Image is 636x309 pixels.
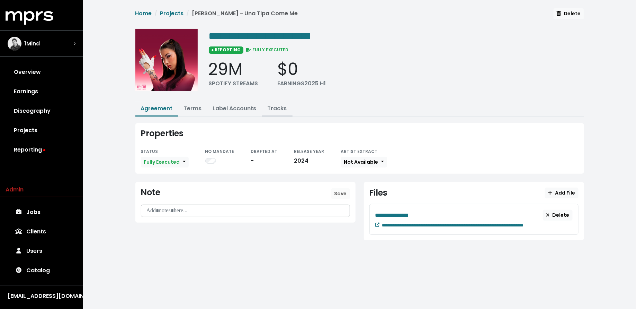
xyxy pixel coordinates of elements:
button: Add File [545,188,578,198]
a: Earnings [6,82,78,101]
a: Discography [6,101,78,121]
button: Fully Executed [141,157,189,168]
span: Edit value [382,223,523,228]
div: 2024 [294,157,324,165]
div: Note [141,188,161,198]
a: Overview [6,62,78,82]
small: STATUS [141,148,158,154]
a: Users [6,241,78,261]
span: Delete [557,10,581,17]
a: Terms [184,104,202,112]
a: Projects [160,9,184,17]
a: mprs logo [6,14,53,22]
div: Properties [141,129,579,139]
div: [EMAIL_ADDRESS][DOMAIN_NAME] [8,292,75,300]
small: ARTIST EXTRACT [341,148,378,154]
a: Agreement [141,104,173,112]
span: Edit value [375,213,409,218]
div: Files [369,188,388,198]
div: SPOTIFY STREAMS [209,79,258,88]
span: 1Mind [24,40,40,48]
small: NO MANDATE [205,148,234,154]
div: $0 [278,59,326,79]
small: RELEASE YEAR [294,148,324,154]
a: Home [135,9,152,17]
div: EARNINGS 2025 H1 [278,79,326,88]
span: Fully Executed [144,158,180,165]
a: Tracks [268,104,287,112]
div: - [251,157,278,165]
a: Catalog [6,261,78,280]
span: ● REPORTING [209,46,244,53]
button: Delete [554,8,584,19]
span: FULLY EXECUTED [245,47,288,53]
button: Delete [543,210,573,221]
li: [PERSON_NAME] - Una Tipa Come Me [184,9,298,18]
small: DRAFTED AT [251,148,278,154]
span: Delete [546,212,570,218]
span: Edit value [209,31,312,42]
span: Not Available [344,158,378,165]
button: Not Available [341,157,387,168]
nav: breadcrumb [135,9,298,23]
a: Reporting [6,140,78,160]
a: Jobs [6,203,78,222]
div: 29M [209,59,258,79]
button: [EMAIL_ADDRESS][DOMAIN_NAME] [6,292,78,301]
a: Projects [6,121,78,140]
a: Clients [6,222,78,241]
img: The selected account / producer [8,37,21,51]
a: Label Accounts [213,104,257,112]
img: Album cover for this project [135,29,198,91]
span: Add File [548,189,575,196]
